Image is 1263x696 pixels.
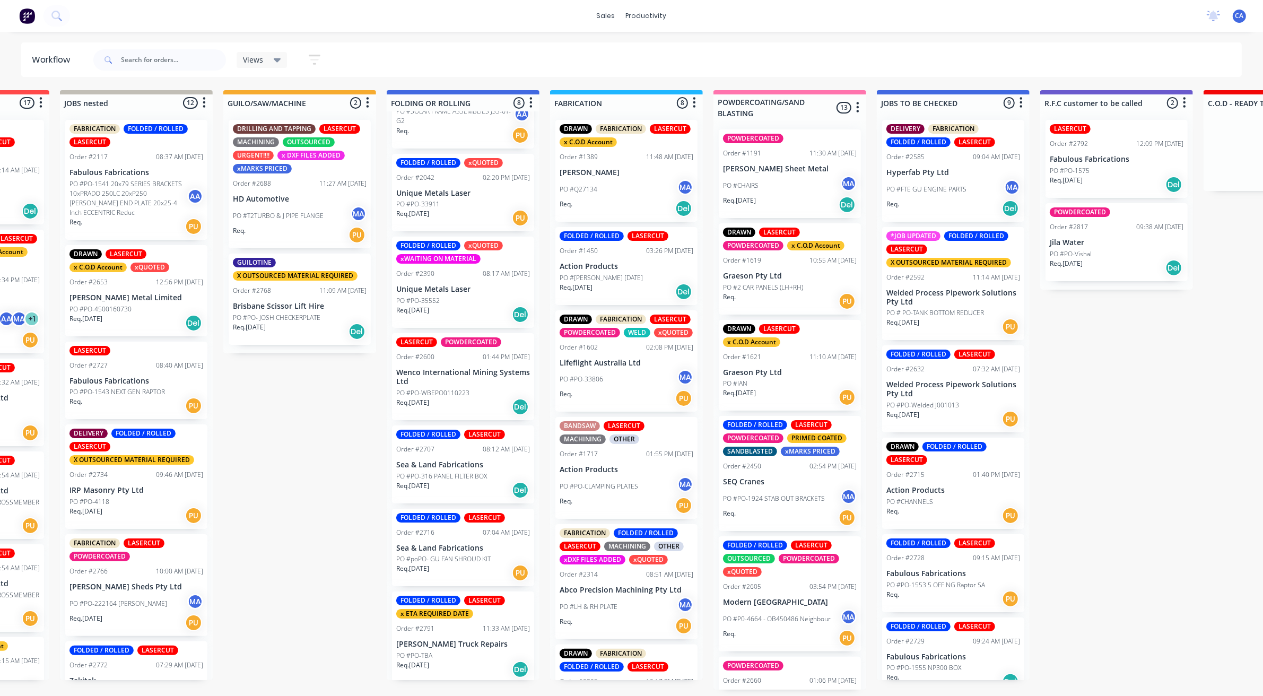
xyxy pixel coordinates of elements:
div: PU [512,127,529,144]
p: Req. [69,217,82,227]
p: Wenco International Mining Systems Ltd [396,368,530,386]
span: CA [1235,11,1244,21]
div: PU [675,497,692,514]
div: OTHER [609,434,639,444]
div: FOLDED / ROLLED [111,429,176,438]
div: x C.O.D Account [560,137,617,147]
div: xDXF FILES ADDED [560,555,625,564]
div: LASERCUT [954,350,995,359]
div: OUTSOURCED [283,137,335,147]
div: FOLDED / ROLLEDLASERCUTPOWDERCOATEDPRIMED COATEDSANDBLASTEDxMARKS PRICEDOrder #245002:54 PM [DATE... [719,416,861,531]
div: FABRICATION [596,315,646,324]
p: SEQ Cranes [723,477,857,486]
div: Order #2585 [886,152,925,162]
div: WELD [624,328,650,337]
div: DRILLING AND TAPPINGLASERCUTMACHININGOUTSOURCEDURGENT!!!!x DXF FILES ADDEDxMARKS PRICEDOrder #268... [229,120,371,248]
div: Order #2715 [886,470,925,480]
p: Req. [DATE] [396,398,429,407]
p: PO #CHANNELS [886,497,933,507]
div: FOLDED / ROLLED [396,513,460,523]
div: MACHINING [560,434,606,444]
div: LASERCUT [69,442,110,451]
div: Order #1717 [560,449,598,459]
div: FOLDED / ROLLEDxQUOTEDOrder #204202:20 PM [DATE]Unique Metals LaserPO #PO-33911Req.[DATE]PU [392,154,534,232]
p: Req. [560,389,572,399]
div: MA [677,476,693,492]
div: MA [677,369,693,385]
div: Del [1002,200,1019,217]
div: 02:08 PM [DATE] [646,343,693,352]
div: FOLDED / ROLLED [723,420,787,430]
div: DELIVERY [69,429,108,438]
div: LASERCUT [759,324,800,334]
p: Lifeflight Australia Ltd [560,359,693,368]
div: 09:46 AM [DATE] [156,470,203,480]
div: 11:30 AM [DATE] [809,149,857,158]
div: LASERCUT [396,337,437,347]
p: PO #PO-1541 20x79 SERIES BRACKETS 10xPRADO 250LC 20xP250 [PERSON_NAME] END PLATE 20x25-4 Inch ECC... [69,179,187,217]
div: PU [185,397,202,414]
div: FOLDED / ROLLEDxQUOTEDxWAITING ON MATERIALOrder #239008:17 AM [DATE]Unique Metals LaserPO #PO-355... [392,237,534,328]
p: Welded Process Pipework Solutions Pty Ltd [886,380,1020,398]
div: FOLDED / ROLLED [886,538,951,548]
div: Del [1165,259,1182,276]
p: Action Products [886,486,1020,495]
div: PU [22,332,39,349]
div: PU [185,507,202,524]
div: DRAWN [723,324,755,334]
div: FOLDED / ROLLED [886,137,951,147]
div: POWDERCOATED [779,554,839,563]
div: 11:14 AM [DATE] [973,273,1020,282]
div: 09:15 AM [DATE] [973,553,1020,563]
div: FABRICATIONFOLDED / ROLLEDLASERCUTOrder #211708:37 AM [DATE]Fabulous FabricationsPO #PO-1541 20x7... [65,120,207,240]
div: Order #2707 [396,445,434,454]
p: Fabulous Fabrications [69,168,203,177]
div: LASERCUT [886,455,927,465]
div: FABRICATION [560,528,610,538]
input: Search for orders... [121,49,226,71]
p: Req. [DATE] [723,196,756,205]
p: IRP Masonry Pty Ltd [69,486,203,495]
p: PO #CHAIRS [723,181,759,190]
div: MA [841,176,857,192]
p: Req. [DATE] [396,209,429,219]
div: 08:37 AM [DATE] [156,152,203,162]
div: xQUOTED [464,241,503,250]
div: PU [22,517,39,534]
div: FABRICATIONLASERCUTPOWDERCOATEDOrder #276610:00 AM [DATE][PERSON_NAME] Sheds Pty LtdPO #PO-222164... [65,534,207,636]
div: POWDERCOATED [560,328,620,337]
div: PU [839,293,856,310]
div: Order #2688 [233,179,271,188]
div: PU [675,390,692,407]
div: LASERCUT [1050,124,1091,134]
div: xQUOTED [654,328,693,337]
p: Req. [DATE] [886,318,919,327]
div: FOLDED / ROLLED [922,442,987,451]
div: OUTSOURCED [723,554,775,563]
p: PO #PO-1543 NEXT GEN RAPTOR [69,387,165,397]
div: AA [514,106,530,122]
p: PO #FTE GU ENGINE PARTS [886,185,966,194]
div: PU [839,509,856,526]
div: POWDERCOATED [1050,207,1110,217]
div: MA [11,311,27,327]
div: LASERCUT [650,124,691,134]
div: 10:55 AM [DATE] [809,256,857,265]
p: Hyperfab Pty Ltd [886,168,1020,177]
div: Del [1165,176,1182,193]
p: PO #PO- JOSH CHECKERPLATE [233,313,320,323]
div: 03:26 PM [DATE] [646,246,693,256]
div: Order #2450 [723,462,761,471]
div: 01:40 PM [DATE] [973,470,1020,480]
div: DELIVERYFOLDED / ROLLEDLASERCUTX OUTSOURCED MATERIAL REQUIREDOrder #273409:46 AM [DATE]IRP Masonr... [65,424,207,529]
p: PO #PO-4500160730 [69,304,132,314]
div: FOLDED / ROLLEDLASERCUTOUTSOURCEDPOWDERCOATEDxQUOTEDOrder #260503:54 PM [DATE]Modern [GEOGRAPHIC_... [719,536,861,651]
div: DRILLING AND TAPPING [233,124,316,134]
div: GUILOTINE [233,258,276,267]
div: x C.O.D Account [69,263,127,272]
div: LASERCUT [759,228,800,237]
div: Order #2600 [396,352,434,362]
div: DRAWN [560,124,592,134]
div: Del [675,283,692,300]
p: Req. [DATE] [69,314,102,324]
